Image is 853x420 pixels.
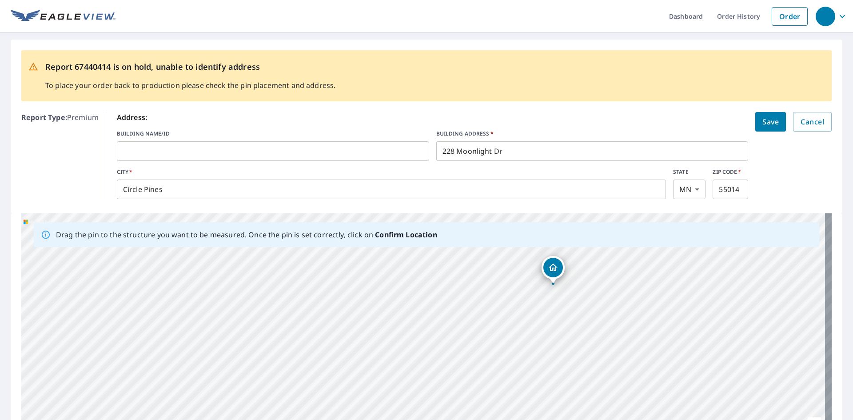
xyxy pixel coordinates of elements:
[56,229,437,240] p: Drag the pin to the structure you want to be measured. Once the pin is set correctly, click on
[762,116,779,128] span: Save
[117,130,429,138] label: BUILDING NAME/ID
[542,256,565,284] div: Dropped pin, building 1, Residential property, 228 Moonlight Dr Shakopee, MN 55379
[11,10,116,23] img: EV Logo
[436,130,749,138] label: BUILDING ADDRESS
[117,112,749,123] p: Address:
[45,80,335,91] p: To place your order back to production please check the pin placement and address.
[673,168,706,176] label: STATE
[713,168,748,176] label: ZIP CODE
[679,185,691,194] em: MN
[673,180,706,199] div: MN
[21,112,65,122] b: Report Type
[375,230,437,240] b: Confirm Location
[21,112,99,199] p: : Premium
[45,61,335,73] p: Report 67440414 is on hold, unable to identify address
[793,112,832,132] button: Cancel
[117,168,666,176] label: CITY
[772,7,808,26] a: Order
[801,116,824,128] span: Cancel
[755,112,786,132] button: Save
